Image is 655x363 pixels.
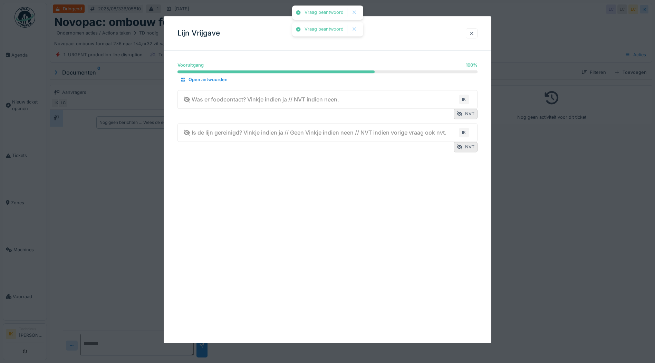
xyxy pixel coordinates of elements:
[177,75,230,85] div: Open antwoorden
[177,62,204,68] div: Vooruitgang
[305,10,344,16] div: Vraag beantwoord
[466,62,478,68] div: 100 %
[181,126,474,139] summary: Is de lijn gereinigd? Vinkje indien ja // Geen Vinkje indien neen // NVT indien vorige vraag ook ...
[177,29,220,38] h3: Lijn Vrijgave
[183,95,339,104] div: Was er foodcontact? Vinkje indien ja // NVT indien neen.
[305,27,344,32] div: Vraag beantwoord
[459,128,469,137] div: IK
[459,95,469,104] div: IK
[454,142,478,152] div: NVT
[177,71,478,73] progress: 100 %
[183,128,446,137] div: Is de lijn gereinigd? Vinkje indien ja // Geen Vinkje indien neen // NVT indien vorige vraag ook ...
[454,109,478,119] div: NVT
[181,93,474,106] summary: Was er foodcontact? Vinkje indien ja // NVT indien neen.IK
